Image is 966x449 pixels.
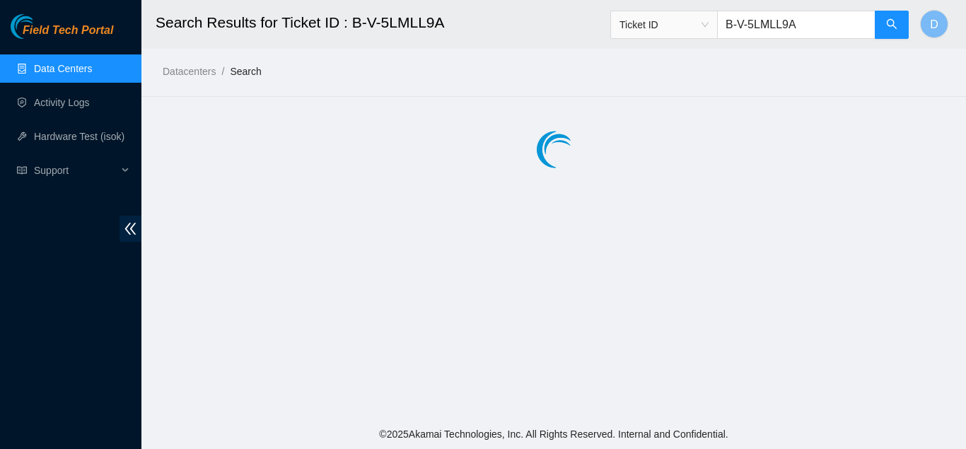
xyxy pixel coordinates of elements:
[230,66,261,77] a: Search
[34,131,124,142] a: Hardware Test (isok)
[141,419,966,449] footer: © 2025 Akamai Technologies, Inc. All Rights Reserved. Internal and Confidential.
[11,25,113,44] a: Akamai TechnologiesField Tech Portal
[930,16,938,33] span: D
[11,14,71,39] img: Akamai Technologies
[120,216,141,242] span: double-left
[920,10,948,38] button: D
[717,11,875,39] input: Enter text here...
[34,63,92,74] a: Data Centers
[17,165,27,175] span: read
[875,11,909,39] button: search
[619,14,709,35] span: Ticket ID
[163,66,216,77] a: Datacenters
[886,18,897,32] span: search
[34,97,90,108] a: Activity Logs
[23,24,113,37] span: Field Tech Portal
[221,66,224,77] span: /
[34,156,117,185] span: Support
